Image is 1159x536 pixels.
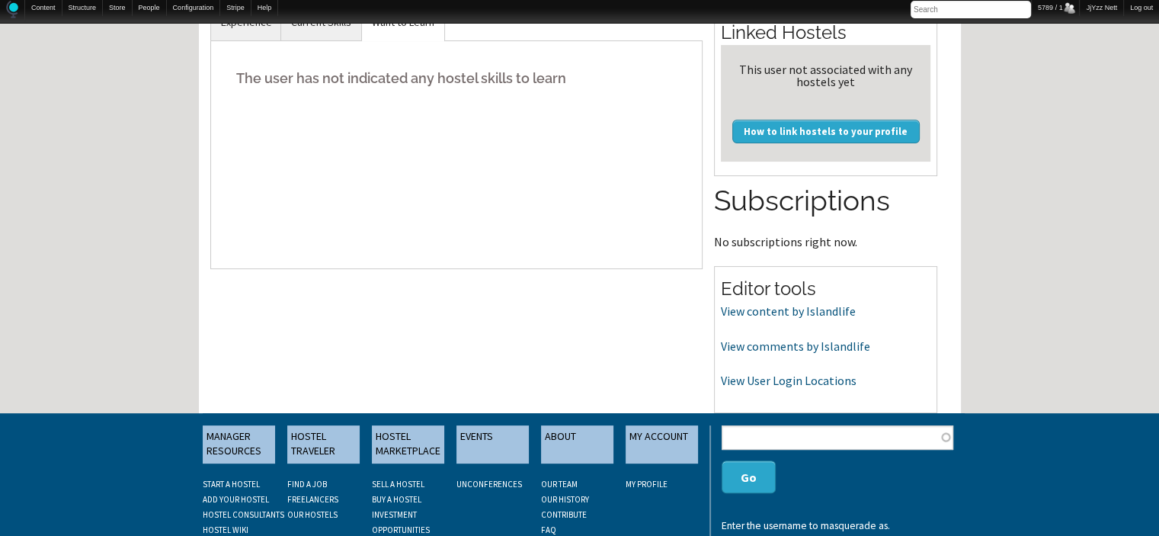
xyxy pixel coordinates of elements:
a: INVESTMENT OPPORTUNITIES [372,509,430,535]
input: Search [911,1,1031,18]
a: View User Login Locations [721,373,856,388]
a: UNCONFERENCES [456,479,522,489]
a: FAQ [541,525,556,535]
a: OUR HOSTELS [287,509,338,520]
a: MY ACCOUNT [626,425,698,464]
a: How to link hostels to your profile [732,120,920,143]
a: View comments by Islandlife [721,339,870,354]
a: HOSTEL MARKETPLACE [372,425,444,464]
a: ADD YOUR HOSTEL [203,494,269,505]
a: BUY A HOSTEL [372,494,421,505]
a: SELL A HOSTEL [372,479,424,489]
h2: Linked Hostels [721,20,930,46]
h2: Subscriptions [714,181,937,221]
a: OUR HISTORY [541,494,589,505]
a: View content by Islandlife [721,303,856,319]
h5: The user has not indicated any hostel skills to learn [223,55,691,101]
a: EVENTS [456,425,529,464]
img: Home [6,1,18,18]
a: My Profile [626,479,668,489]
a: HOSTEL TRAVELER [287,425,360,464]
a: OUR TEAM [541,479,578,489]
a: HOSTEL CONSULTANTS [203,509,284,520]
a: FREELANCERS [287,494,338,505]
h2: Editor tools [721,276,930,302]
a: CONTRIBUTE [541,509,587,520]
button: Go [722,461,776,493]
section: No subscriptions right now. [714,181,937,247]
div: This user not associated with any hostels yet [727,63,924,88]
a: MANAGER RESOURCES [203,425,275,464]
a: ABOUT [541,425,613,464]
a: FIND A JOB [287,479,327,489]
div: Enter the username to masquerade as. [722,521,952,531]
a: START A HOSTEL [203,479,260,489]
a: HOSTEL WIKI [203,525,248,535]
